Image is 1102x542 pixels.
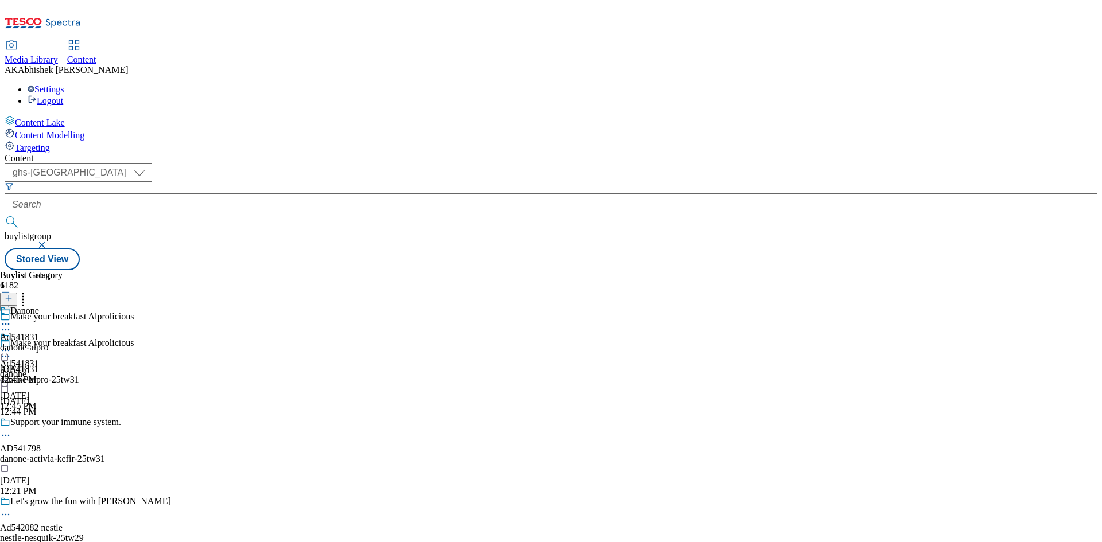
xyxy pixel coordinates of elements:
span: Content Modelling [15,130,84,140]
span: Abhishek [PERSON_NAME] [18,65,128,75]
div: Support your immune system. [10,417,121,427]
div: Content [5,153,1097,163]
svg: Search Filters [5,182,14,191]
a: Targeting [5,141,1097,153]
a: Settings [28,84,64,94]
span: Media Library [5,54,58,64]
span: buylistgroup [5,231,51,241]
span: AK [5,65,18,75]
div: Let's grow the fun with [PERSON_NAME] [10,496,171,506]
a: Content Modelling [5,128,1097,141]
span: Targeting [15,143,50,153]
button: Stored View [5,248,80,270]
div: Make your breakfast Alprolicious [10,311,134,322]
a: Content [67,41,96,65]
a: Content Lake [5,115,1097,128]
span: Content [67,54,96,64]
input: Search [5,193,1097,216]
span: Content Lake [15,118,65,127]
a: Logout [28,96,63,106]
a: Media Library [5,41,58,65]
div: Make your breakfast Alprolicious [10,338,134,348]
div: Danone [10,306,39,316]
